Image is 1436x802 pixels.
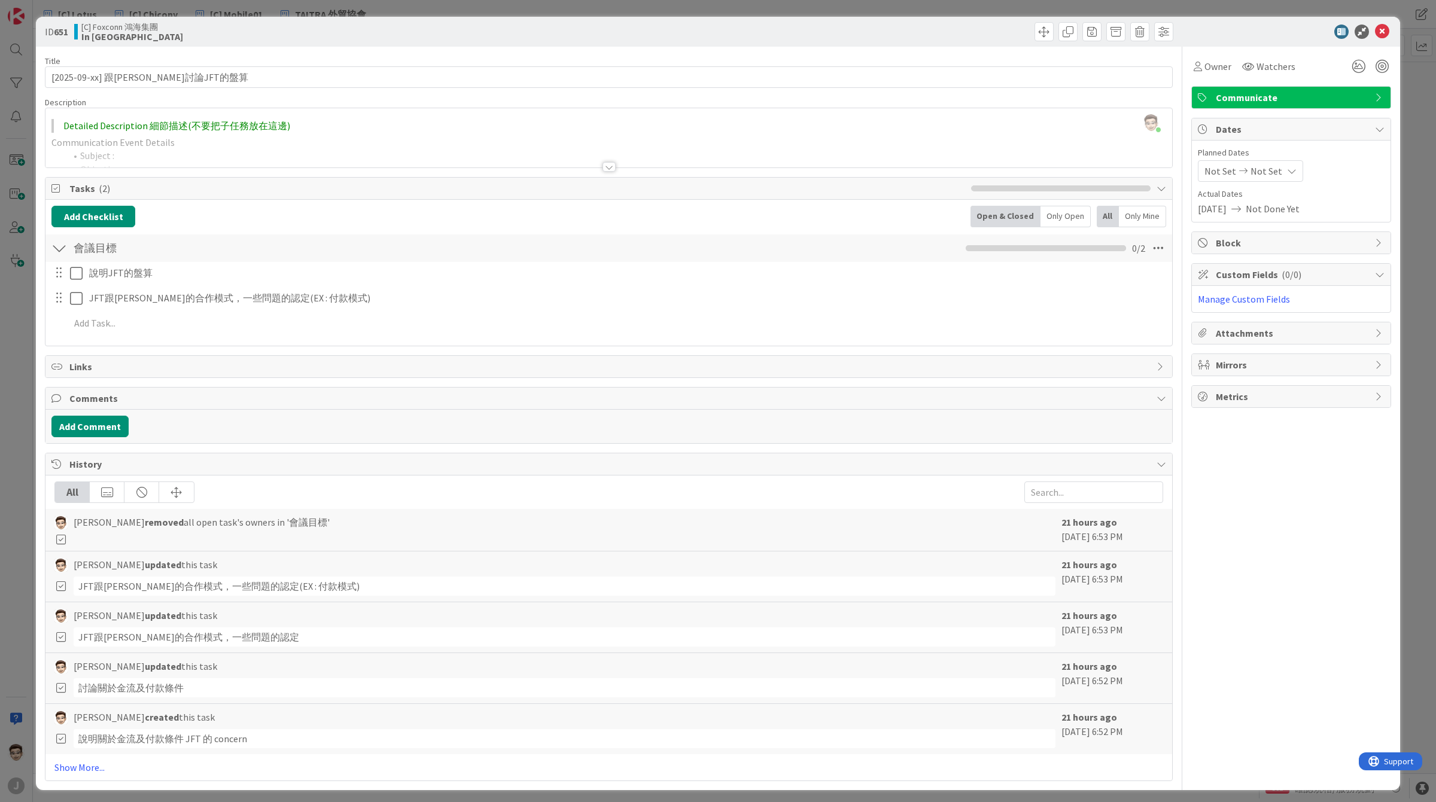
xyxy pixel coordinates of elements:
input: Search... [1024,481,1163,503]
div: All [55,482,90,502]
span: [PERSON_NAME] all open task's owners in '會議目標' [74,515,330,529]
b: 21 hours ago [1061,711,1117,723]
span: Actual Dates [1198,188,1385,200]
span: ( 0/0 ) [1282,269,1301,280]
span: [PERSON_NAME] this task [74,710,215,724]
div: 討論關於金流及付款條件 [74,678,1055,697]
span: Block [1216,236,1369,250]
span: Watchers [1256,59,1295,74]
b: removed [145,516,184,528]
span: [DATE] [1198,202,1227,216]
span: Description [45,97,86,108]
p: 說明JFT的盤算 [89,266,1164,280]
span: Detailed Description 細節描述(不要把子任務放在這邊) [63,120,290,132]
b: 21 hours ago [1061,609,1117,621]
b: updated [145,660,181,672]
span: Owner [1204,59,1231,74]
img: Sc [54,711,68,724]
a: Show More... [54,760,1163,774]
b: updated [145,559,181,571]
div: [DATE] 6:53 PM [1061,608,1163,647]
span: ( 2 ) [99,182,110,194]
span: [PERSON_NAME] this task [74,659,217,673]
div: [DATE] 6:52 PM [1061,659,1163,697]
img: Sc [54,609,68,623]
div: JFT跟[PERSON_NAME]的合作模式，一些問題的認定(EX : 付款模式) [74,577,1055,596]
label: Title [45,56,60,66]
span: [PERSON_NAME] this task [74,608,217,623]
span: Metrics [1216,389,1369,404]
span: History [69,457,1151,471]
span: Links [69,359,1151,374]
span: 0 / 2 [1132,241,1145,255]
button: Add Checklist [51,206,135,227]
span: Communicate [1216,90,1369,105]
b: updated [145,609,181,621]
div: Open & Closed [970,206,1041,227]
span: [PERSON_NAME] this task [74,557,217,572]
span: Not Set [1251,164,1282,178]
span: Support [25,2,54,16]
div: [DATE] 6:52 PM [1061,710,1163,748]
div: Only Mine [1119,206,1166,227]
b: created [145,711,179,723]
img: Sc [54,516,68,529]
span: Planned Dates [1198,147,1385,159]
div: All [1097,206,1119,227]
span: Not Set [1204,164,1236,178]
p: Communication Event Details [51,136,1166,150]
input: type card name here... [45,66,1173,88]
b: 21 hours ago [1061,516,1117,528]
span: Dates [1216,122,1369,136]
a: Manage Custom Fields [1198,293,1290,305]
div: Only Open [1041,206,1091,227]
span: Custom Fields [1216,267,1369,282]
div: [DATE] 6:53 PM [1061,557,1163,596]
b: 21 hours ago [1061,660,1117,672]
b: 21 hours ago [1061,559,1117,571]
b: In [GEOGRAPHIC_DATA] [81,32,183,41]
img: sDJsze2YOHR2q6r3YbNkhQTPTjE2kxj2.jpg [1143,114,1160,131]
span: [C] Foxconn 鴻海集團 [81,22,183,32]
span: Tasks [69,181,965,196]
span: ID [45,25,68,39]
span: Not Done Yet [1246,202,1300,216]
button: Add Comment [51,416,129,437]
img: Sc [54,660,68,673]
div: [DATE] 6:53 PM [1061,515,1163,545]
p: JFT跟[PERSON_NAME]的合作模式，一些問題的認定(EX : 付款模式) [89,291,1164,305]
span: Comments [69,391,1151,405]
input: Add Checklist... [69,237,339,259]
div: 說明關於金流及付款條件 JFT 的 concern [74,729,1055,748]
img: Sc [54,559,68,572]
div: JFT跟[PERSON_NAME]的合作模式，一些問題的認定 [74,627,1055,647]
b: 651 [54,26,68,38]
span: Attachments [1216,326,1369,340]
span: Mirrors [1216,358,1369,372]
